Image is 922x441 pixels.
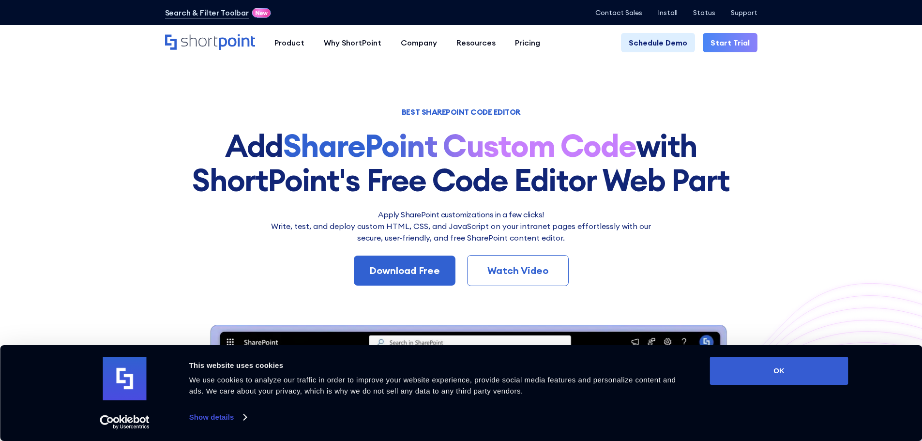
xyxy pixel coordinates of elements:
[658,9,678,16] a: Install
[265,220,657,243] p: Write, test, and deploy custom HTML, CSS, and JavaScript on your intranet pages effortlessly wi﻿t...
[456,37,496,48] div: Resources
[165,108,757,115] h1: BEST SHAREPOINT CODE EDITOR
[710,357,848,385] button: OK
[703,33,757,52] a: Start Trial
[369,263,440,278] div: Download Free
[103,357,147,400] img: logo
[165,34,255,51] a: Home
[189,410,246,425] a: Show details
[621,33,695,52] a: Schedule Demo
[515,37,540,48] div: Pricing
[314,33,391,52] a: Why ShortPoint
[165,129,757,197] h1: Add with ShortPoint's Free Code Editor Web Part
[165,7,249,18] a: Search & Filter Toolbar
[189,376,676,395] span: We use cookies to analyze our traffic in order to improve your website experience, provide social...
[391,33,447,52] a: Company
[483,263,553,278] div: Watch Video
[595,9,642,16] a: Contact Sales
[265,209,657,220] h2: Apply SharePoint customizations in a few clicks!
[324,37,381,48] div: Why ShortPoint
[693,9,715,16] a: Status
[274,37,304,48] div: Product
[731,9,757,16] a: Support
[401,37,437,48] div: Company
[265,33,314,52] a: Product
[189,360,688,371] div: This website uses cookies
[354,256,455,286] a: Download Free
[82,415,167,429] a: Usercentrics Cookiebot - opens in a new window
[467,255,569,286] a: Watch Video
[505,33,550,52] a: Pricing
[283,126,636,165] strong: SharePoint Custom Code
[447,33,505,52] a: Resources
